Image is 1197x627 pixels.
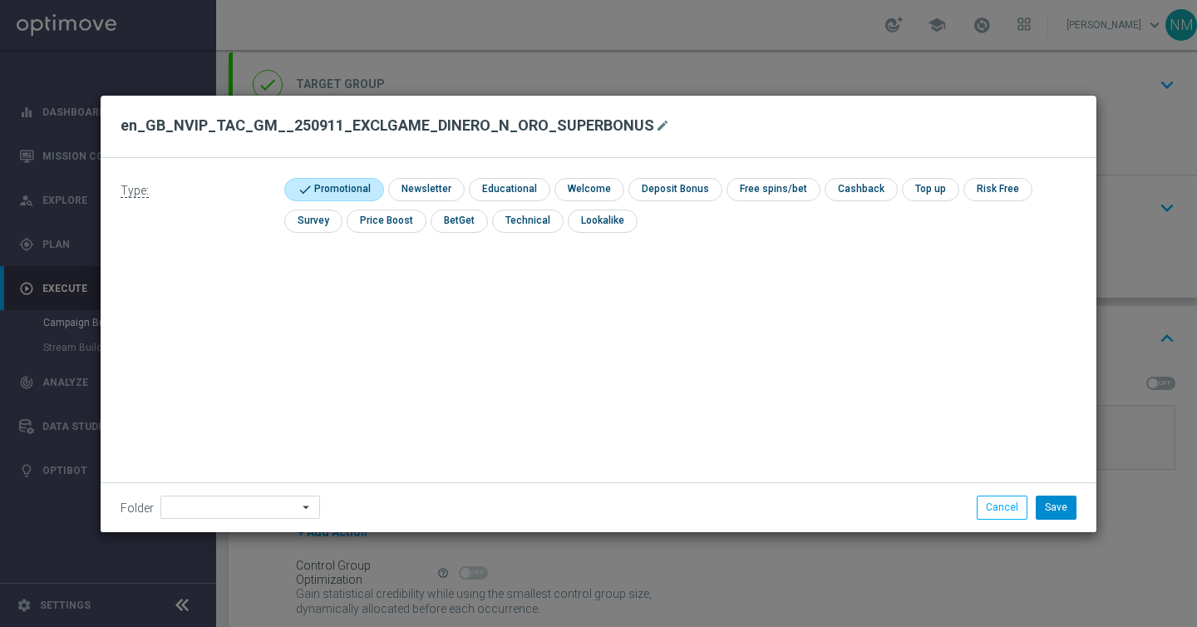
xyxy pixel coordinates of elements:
button: Cancel [977,496,1027,519]
label: Folder [121,501,154,516]
button: Save [1036,496,1076,519]
i: arrow_drop_down [298,496,315,518]
i: mode_edit [656,119,669,132]
h2: en_GB_NVIP_TAC_GM__250911_EXCLGAME_DINERO_N_ORO_SUPERBONUS [121,116,654,136]
span: Type: [121,184,149,198]
button: mode_edit [654,116,675,136]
